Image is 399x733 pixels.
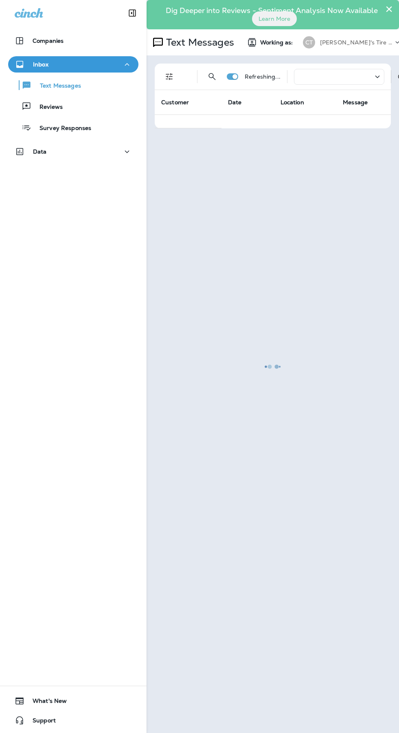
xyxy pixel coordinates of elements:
[33,37,64,44] p: Companies
[8,143,138,160] button: Data
[24,717,56,727] span: Support
[31,103,63,111] p: Reviews
[33,61,48,68] p: Inbox
[8,712,138,729] button: Support
[8,56,138,73] button: Inbox
[24,698,67,707] span: What's New
[8,693,138,709] button: What's New
[32,82,81,90] p: Text Messages
[31,125,91,132] p: Survey Responses
[8,33,138,49] button: Companies
[8,119,138,136] button: Survey Responses
[33,148,47,155] p: Data
[121,5,144,21] button: Collapse Sidebar
[8,98,138,115] button: Reviews
[8,77,138,94] button: Text Messages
